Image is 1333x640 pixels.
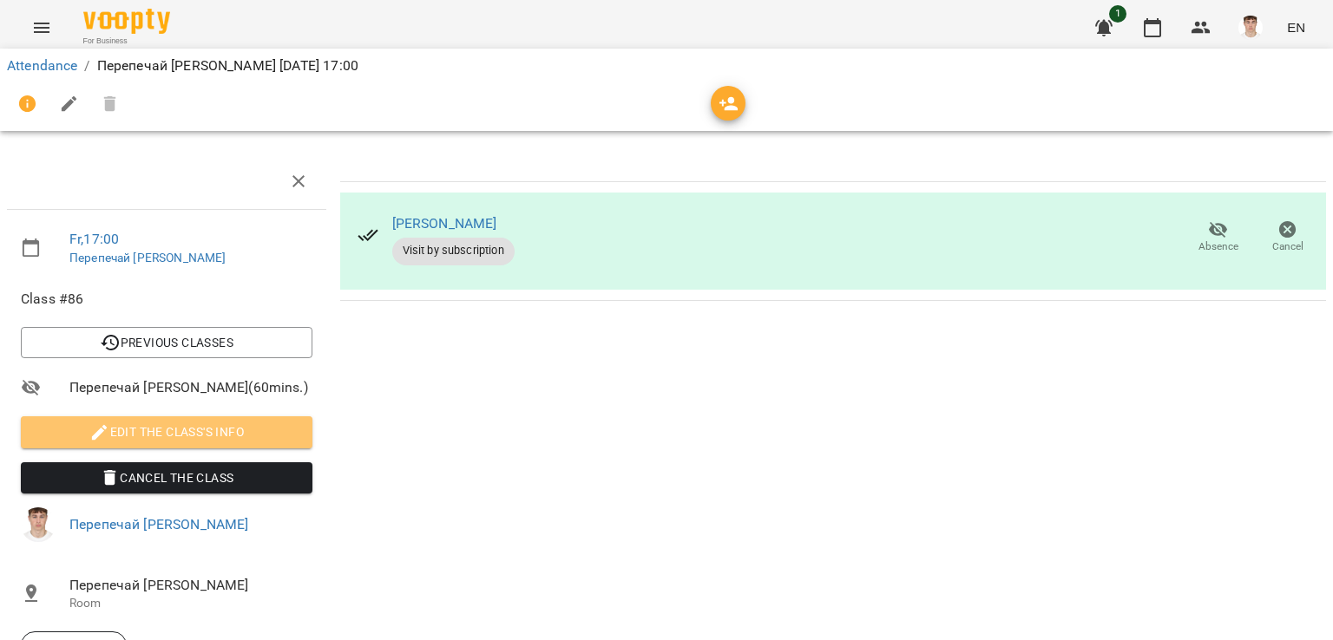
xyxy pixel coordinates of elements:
p: Перепечай [PERSON_NAME] [DATE] 17:00 [97,56,358,76]
span: Previous Classes [35,332,299,353]
button: Absence [1184,213,1253,262]
span: Absence [1198,239,1238,254]
img: 8fe045a9c59afd95b04cf3756caf59e6.jpg [1238,16,1263,40]
img: Voopty Logo [83,9,170,34]
p: Room [69,595,312,612]
span: Visit by subscription [392,243,515,258]
a: Перепечай [PERSON_NAME] [69,516,248,532]
span: Edit the class's Info [35,421,299,442]
span: Cancel the class [35,467,299,488]
button: Cancel [1253,213,1323,262]
a: Перепечай [PERSON_NAME] [69,251,226,264]
span: Class #86 [21,289,312,310]
button: Cancel the class [21,462,312,493]
span: 1 [1109,5,1126,23]
span: EN [1287,18,1305,36]
span: Cancel [1272,239,1303,254]
button: Menu [21,7,62,49]
img: 8fe045a9c59afd95b04cf3756caf59e6.jpg [21,507,56,542]
a: [PERSON_NAME] [392,215,497,232]
span: Перепечай [PERSON_NAME] ( 60 mins. ) [69,377,312,398]
a: Attendance [7,57,77,74]
li: / [84,56,89,76]
button: Previous Classes [21,327,312,358]
button: EN [1280,11,1312,43]
span: For Business [83,36,170,47]
span: Перепечай [PERSON_NAME] [69,575,312,596]
button: Edit the class's Info [21,416,312,447]
a: Fr , 17:00 [69,231,119,247]
nav: breadcrumb [7,56,1326,76]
